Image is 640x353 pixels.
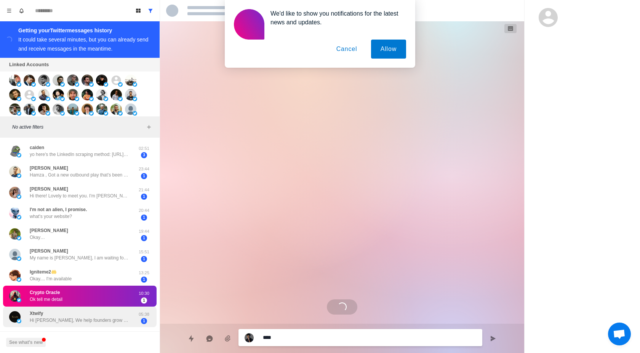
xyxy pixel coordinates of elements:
[89,97,94,101] img: picture
[67,89,78,100] img: picture
[134,311,154,318] p: 05:38
[104,97,108,101] img: picture
[75,111,79,116] img: picture
[141,256,147,262] span: 1
[30,254,129,261] p: My name is [PERSON_NAME], l am waiting for you in front of the camera, come and discuss your favo...
[134,290,154,297] p: 10:30
[134,228,154,235] p: 19:44
[30,165,68,172] p: [PERSON_NAME]
[46,97,50,101] img: picture
[220,331,235,346] button: Add media
[144,122,154,132] button: Add filters
[17,97,21,101] img: picture
[30,213,72,220] p: what's your website?
[9,89,21,100] img: picture
[89,82,94,87] img: picture
[133,97,137,101] img: picture
[82,75,93,86] img: picture
[30,227,68,234] p: [PERSON_NAME]
[89,111,94,116] img: picture
[9,207,21,219] img: picture
[608,323,631,345] a: Open chat
[30,317,129,324] p: Hi [PERSON_NAME], We help founders grow fast on Twitter. At [GEOGRAPHIC_DATA], we’ve driven 300M+...
[134,207,154,214] p: 20:44
[264,9,406,27] div: We'd like to show you notifications for the latest news and updates.
[30,331,36,337] p: TD
[9,187,21,198] img: picture
[9,270,21,281] img: picture
[38,75,50,86] img: picture
[327,40,367,59] button: Cancel
[134,145,154,152] p: 02:51
[12,124,144,130] p: No active filters
[141,277,147,283] span: 1
[134,166,154,172] p: 23:44
[141,318,147,324] span: 1
[17,236,21,240] img: picture
[30,151,129,158] p: yo here's the LinkedIn scraping method: [URL][DOMAIN_NAME] this is exactly how we find unlimited ...
[9,166,21,177] img: picture
[17,82,21,87] img: picture
[118,97,123,101] img: picture
[9,249,21,260] img: picture
[234,9,264,40] img: notification icon
[60,82,65,87] img: picture
[30,269,57,275] p: Igniteme2🤲
[67,103,78,115] img: picture
[110,103,122,115] img: picture
[125,89,136,100] img: picture
[82,103,93,115] img: picture
[17,194,21,199] img: picture
[30,289,60,296] p: Crypto Oracle
[134,270,154,276] p: 13:25
[9,228,21,240] img: picture
[184,331,199,346] button: Quick replies
[31,82,36,87] img: picture
[17,277,21,282] img: picture
[96,75,107,86] img: picture
[30,144,44,151] p: caiden
[82,89,93,100] img: picture
[46,111,50,116] img: picture
[17,298,21,302] img: picture
[17,153,21,157] img: picture
[133,82,137,87] img: picture
[24,103,35,115] img: picture
[125,103,136,115] img: picture
[118,111,123,116] img: picture
[141,297,147,304] span: 1
[141,235,147,241] span: 1
[6,338,46,347] button: See what's new
[30,234,45,241] p: Okay…
[104,111,108,116] img: picture
[202,331,217,346] button: Reply with AI
[30,172,129,178] p: Hamza , Got a new outbound play that’s been landing 30+ meetings for agencies in under a month. W...
[53,75,64,86] img: picture
[134,249,154,255] p: 15:51
[67,75,78,86] img: picture
[17,111,21,116] img: picture
[17,319,21,323] img: picture
[371,40,406,59] button: Allow
[46,82,50,87] img: picture
[17,256,21,261] img: picture
[30,275,72,282] p: Okay.... I'm available
[96,89,107,100] img: picture
[75,97,79,101] img: picture
[30,192,129,199] p: Hi there! Lovely to meet you. I'm [PERSON_NAME] currently based in the [GEOGRAPHIC_DATA]. I'm a r...
[485,331,501,346] button: Send message
[38,89,50,100] img: picture
[30,310,43,317] p: Xtwify
[9,103,21,115] img: picture
[24,75,35,86] img: picture
[75,82,79,87] img: picture
[60,111,65,116] img: picture
[30,206,87,213] p: I'm not an alien, I promise.
[38,103,50,115] img: picture
[134,187,154,193] p: 21:44
[9,311,21,323] img: picture
[9,75,21,86] img: picture
[125,75,136,86] img: picture
[245,333,254,342] img: picture
[30,296,62,303] p: Ok tell me detail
